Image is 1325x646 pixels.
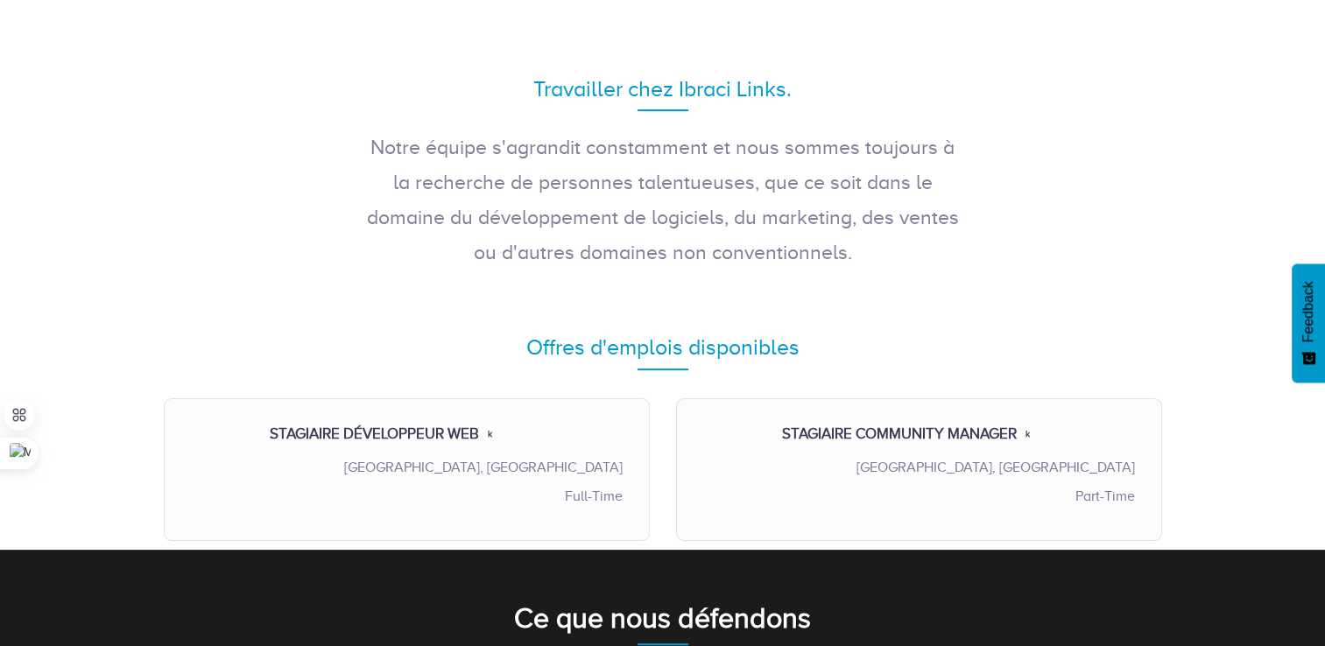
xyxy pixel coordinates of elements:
[164,332,1162,363] div: Offres d'emplois disponibles
[1292,263,1325,383] button: Feedback - Afficher l’enquête
[782,458,1135,478] p: [GEOGRAPHIC_DATA], [GEOGRAPHIC_DATA]
[1237,558,1304,625] iframe: Drift Widget Chat Controller
[164,598,1162,638] div: Ce que nous défendons
[365,74,961,105] div: Travailler chez Ibraci Links.
[270,458,623,478] p: [GEOGRAPHIC_DATA], [GEOGRAPHIC_DATA]
[782,487,1135,507] p: Part-Time
[365,130,961,270] p: Notre équipe s'agrandit constamment et nous sommes toujours à la recherche de personnes talentueu...
[1300,281,1316,342] span: Feedback
[270,487,623,507] p: Full-Time
[782,424,1017,445] a: Stagiaire Community Manager
[270,424,479,445] a: Stagiaire Développeur Web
